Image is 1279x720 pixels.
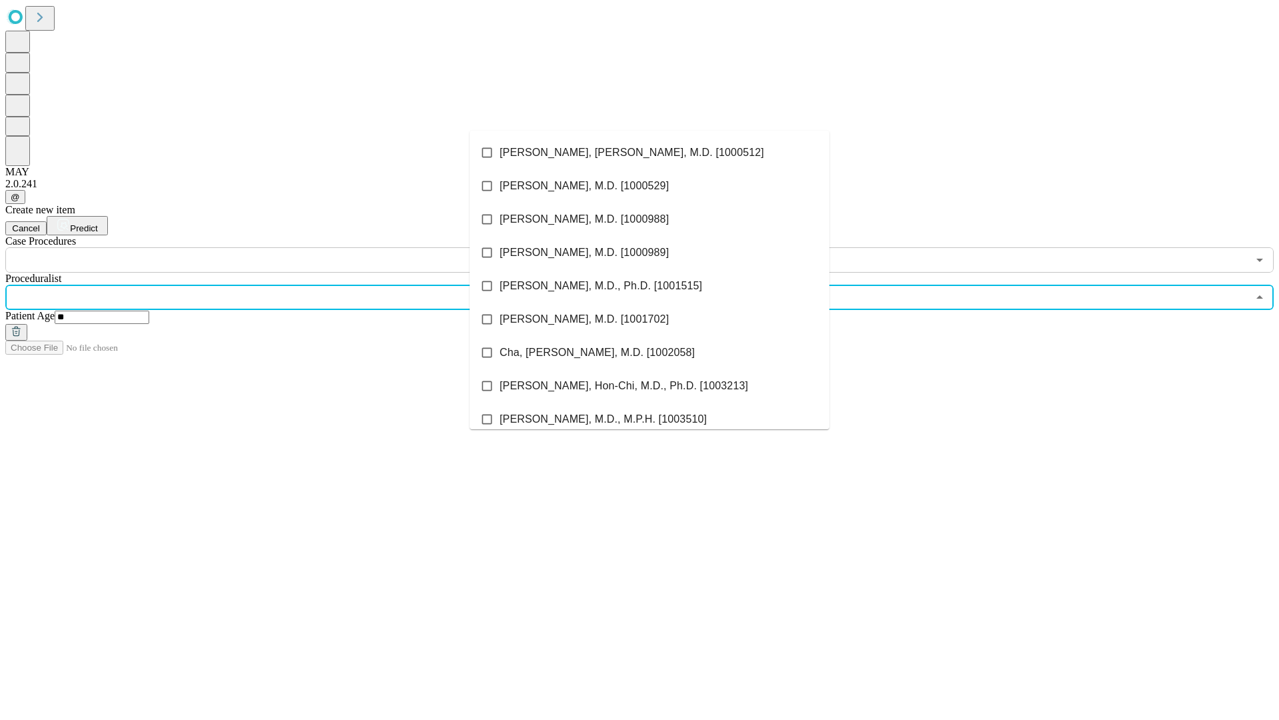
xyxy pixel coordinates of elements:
[500,378,748,394] span: [PERSON_NAME], Hon-Chi, M.D., Ph.D. [1003213]
[1250,251,1269,269] button: Open
[47,216,108,235] button: Predict
[500,211,669,227] span: [PERSON_NAME], M.D. [1000988]
[11,192,20,202] span: @
[70,223,97,233] span: Predict
[500,245,669,261] span: [PERSON_NAME], M.D. [1000989]
[5,221,47,235] button: Cancel
[5,235,76,247] span: Scheduled Procedure
[5,204,75,215] span: Create new item
[5,178,1274,190] div: 2.0.241
[500,145,764,161] span: [PERSON_NAME], [PERSON_NAME], M.D. [1000512]
[5,310,55,321] span: Patient Age
[1250,288,1269,307] button: Close
[5,273,61,284] span: Proceduralist
[500,345,695,361] span: Cha, [PERSON_NAME], M.D. [1002058]
[500,178,669,194] span: [PERSON_NAME], M.D. [1000529]
[500,411,707,427] span: [PERSON_NAME], M.D., M.P.H. [1003510]
[5,166,1274,178] div: MAY
[5,190,25,204] button: @
[12,223,40,233] span: Cancel
[500,278,702,294] span: [PERSON_NAME], M.D., Ph.D. [1001515]
[500,311,669,327] span: [PERSON_NAME], M.D. [1001702]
